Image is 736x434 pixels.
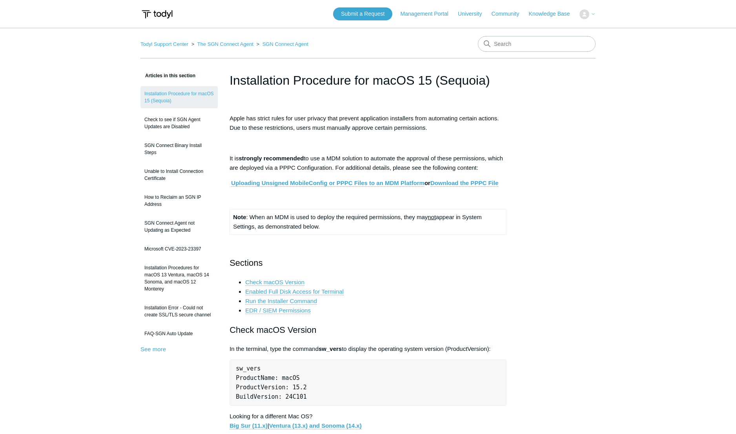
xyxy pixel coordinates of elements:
h2: Sections [230,256,506,270]
td: : When an MDM is used to deploy the required permissions, they may appear in System Settings, as ... [230,209,506,235]
a: Unable to Install Connection Certificate [140,164,218,186]
strong: or [231,180,498,187]
p: Apple has strict rules for user privacy that prevent application installers from automating certa... [230,114,506,133]
a: SGN Connect Binary Install Steps [140,138,218,160]
span: Articles in this section [140,73,195,78]
h2: Check macOS Version [230,323,506,337]
a: Installation Procedure for macOS 15 (Sequoia) [140,86,218,108]
a: EDR / SIEM Permissions [245,307,311,314]
a: Big Sur (11.x) [230,422,268,429]
a: Management Portal [401,10,456,18]
span: not [428,214,436,220]
a: Check macOS Version [245,279,304,286]
a: Download the PPPC File [430,180,498,187]
strong: strongly recommended [239,155,304,162]
a: Enabled Full Disk Access for Terminal [245,288,344,295]
a: Knowledge Base [529,10,578,18]
a: Run the Installer Command [245,298,317,305]
a: Uploading Unsigned MobileConfig or PPPC Files to an MDM Platform [231,180,424,187]
a: How to Reclaim an SGN IP Address [140,190,218,212]
a: Submit a Request [333,7,392,20]
strong: sw_vers [319,345,342,352]
pre: sw_vers ProductName: macOS ProductVersion: 15.2 BuildVersion: 24C101 [230,360,506,406]
a: Todyl Support Center [140,41,188,47]
img: Todyl Support Center Help Center home page [140,7,174,22]
a: University [458,10,490,18]
h1: Installation Procedure for macOS 15 (Sequoia) [230,71,506,90]
a: The SGN Connect Agent [197,41,253,47]
a: Community [492,10,527,18]
input: Search [478,36,596,52]
a: FAQ-SGN Auto Update [140,326,218,341]
a: See more [140,346,166,352]
li: SGN Connect Agent [255,41,308,47]
a: Installation Error - Could not create SSL/TLS secure channel [140,300,218,322]
a: SGN Connect Agent not Updating as Expected [140,216,218,238]
a: Installation Procedures for macOS 13 Ventura, macOS 14 Sonoma, and macOS 12 Monterey [140,260,218,296]
li: The SGN Connect Agent [190,41,255,47]
p: Looking for a different Mac OS? | [230,412,506,430]
a: Check to see if SGN Agent Updates are Disabled [140,112,218,134]
p: It is to use a MDM solution to automate the approval of these permissions, which are deployed via... [230,154,506,173]
li: Todyl Support Center [140,41,190,47]
a: Ventura (13.x) and Sonoma (14.x) [269,422,362,429]
a: SGN Connect Agent [262,41,308,47]
strong: Note [233,214,246,220]
p: In the terminal, type the command to display the operating system version (ProductVersion): [230,344,506,354]
a: Microsoft CVE-2023-23397 [140,242,218,256]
